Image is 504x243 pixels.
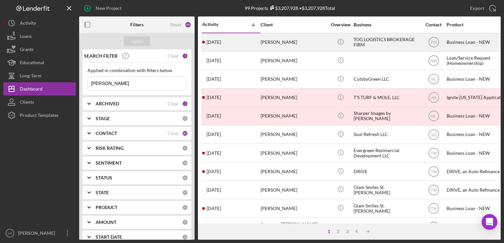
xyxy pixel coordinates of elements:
div: DRIVE [354,163,420,180]
button: New Project [79,2,128,15]
div: Product Templates [20,109,58,123]
b: START DATE [96,234,122,240]
div: Reset [170,22,181,27]
b: AMOUNT [96,220,116,225]
div: Educational [20,56,44,71]
div: 1 [182,53,188,59]
div: Business [354,22,420,27]
button: AR[PERSON_NAME] [3,227,76,240]
time: 2025-04-28 18:55 [206,169,221,174]
div: [PERSON_NAME] [261,70,327,88]
a: Product Templates [3,109,76,122]
div: Sharper Images by [PERSON_NAME] [354,107,420,125]
div: Export [470,2,484,15]
div: Glam Smiles St. [PERSON_NAME] [354,200,420,217]
div: Overview [328,22,353,27]
text: TW [430,188,437,192]
div: TOG LOGISTICS BROKERAGE FIRM [354,34,420,51]
b: STAGE [96,116,110,121]
div: Dashboard [20,82,43,97]
div: Evergreen Resimercial Development LLC [354,144,420,162]
b: CONTACT [96,131,117,136]
div: 3 [343,229,352,234]
b: PRODUCT [96,205,117,210]
div: New Project [96,2,121,15]
div: Contact [421,22,446,27]
div: [PERSON_NAME] [261,163,327,180]
time: 2025-04-25 20:58 [206,187,221,193]
button: Clients [3,95,76,109]
a: Loans [3,30,76,43]
div: Glam Smiles St. [PERSON_NAME] [354,181,420,199]
div: [PERSON_NAME] [261,181,327,199]
div: 4 [352,229,361,234]
b: RISK RATING [96,146,124,151]
div: [PERSON_NAME] [261,107,327,125]
div: [PERSON_NAME] [261,52,327,69]
div: Loans [20,30,32,44]
div: 0 [182,234,188,240]
div: Amonyca [PERSON_NAME][GEOGRAPHIC_DATA] [261,218,327,235]
div: [PERSON_NAME] [261,144,327,162]
div: Activity [20,16,36,31]
text: TW [430,151,437,155]
button: Dashboard [3,82,76,95]
div: 2 [182,101,188,107]
time: 2025-09-15 14:27 [206,76,221,82]
div: Clear [168,101,179,106]
b: SENTIMENT [96,160,122,166]
time: 2025-07-30 14:09 [206,113,221,119]
text: PM [431,40,437,45]
time: 2025-08-13 20:16 [206,95,221,100]
div: Open Intercom Messenger [482,214,497,230]
div: 2 [333,229,343,234]
text: TW [430,169,437,174]
b: STATUS [96,175,112,180]
button: Apply [124,36,150,46]
div: Clear [168,131,179,136]
div: Clear [168,53,179,59]
text: SO [431,132,436,137]
div: Activity [202,22,231,27]
button: Grants [3,43,76,56]
div: Long-Term [20,69,42,84]
div: 0 [182,175,188,181]
text: AR [8,231,12,235]
div: Applied in combination with filters below [87,68,186,73]
div: CutsbyGreen LLC [354,70,420,88]
b: SEARCH FILTER [84,53,117,59]
div: 0 [182,116,188,121]
div: 1 [324,229,333,234]
b: STATE [96,190,109,195]
b: ARCHIVED [96,101,119,106]
text: NL [431,77,436,82]
text: TW [430,206,437,211]
text: NW [430,59,437,63]
div: Apply [131,36,143,46]
div: [PERSON_NAME] [261,200,327,217]
div: 0 [182,160,188,166]
button: Activity [3,16,76,30]
div: 0 [182,219,188,225]
div: [PERSON_NAME] [16,227,59,241]
div: 49 [185,21,191,28]
div: Clients [20,95,34,110]
text: NL [431,114,436,119]
b: Filters [130,22,143,27]
button: Export [463,2,501,15]
div: Grants [20,43,34,58]
div: 0 [182,190,188,196]
div: $3,207,928 [268,5,298,11]
div: 0 [182,145,188,151]
div: [PERSON_NAME] [261,126,327,143]
time: 2025-09-15 17:49 [206,58,221,63]
div: [PERSON_NAME] [261,89,327,106]
button: Educational [3,56,76,69]
time: 2025-04-25 20:51 [206,206,221,211]
time: 2025-05-06 20:39 [206,150,221,156]
a: Long-Term [3,69,76,82]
